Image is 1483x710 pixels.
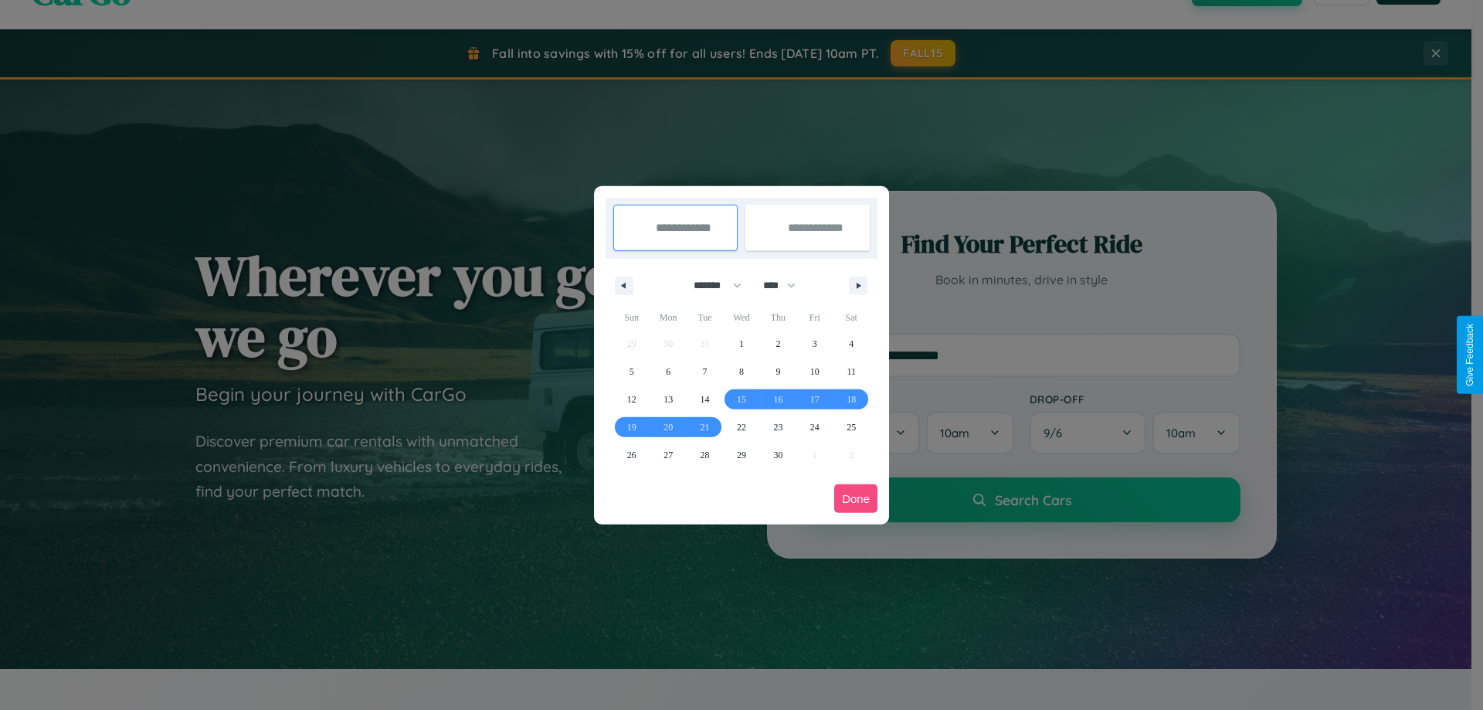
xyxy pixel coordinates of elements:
button: 30 [760,441,796,469]
button: 8 [723,358,759,386]
button: 21 [687,413,723,441]
button: 3 [796,330,833,358]
span: Fri [796,305,833,330]
span: 22 [737,413,746,441]
span: 5 [630,358,634,386]
span: Mon [650,305,686,330]
span: 18 [847,386,856,413]
button: 4 [833,330,870,358]
button: 7 [687,358,723,386]
span: 29 [737,441,746,469]
span: 16 [773,386,782,413]
span: 12 [627,386,636,413]
button: 6 [650,358,686,386]
span: 6 [666,358,670,386]
button: 15 [723,386,759,413]
button: 18 [833,386,870,413]
button: 19 [613,413,650,441]
span: 15 [737,386,746,413]
span: Sun [613,305,650,330]
button: 24 [796,413,833,441]
button: 26 [613,441,650,469]
button: 29 [723,441,759,469]
button: 9 [760,358,796,386]
span: 9 [775,358,780,386]
span: 11 [847,358,856,386]
span: 30 [773,441,782,469]
span: 14 [701,386,710,413]
span: 17 [810,386,820,413]
button: 25 [833,413,870,441]
button: 13 [650,386,686,413]
span: 25 [847,413,856,441]
span: 27 [663,441,673,469]
span: 28 [701,441,710,469]
button: 14 [687,386,723,413]
button: 12 [613,386,650,413]
span: 3 [813,330,817,358]
button: 22 [723,413,759,441]
button: 2 [760,330,796,358]
button: 1 [723,330,759,358]
span: 4 [849,330,853,358]
span: 20 [663,413,673,441]
span: 19 [627,413,636,441]
span: 1 [739,330,744,358]
div: Give Feedback [1464,324,1475,386]
span: 26 [627,441,636,469]
button: 5 [613,358,650,386]
span: 13 [663,386,673,413]
button: 23 [760,413,796,441]
span: Tue [687,305,723,330]
span: 8 [739,358,744,386]
button: 17 [796,386,833,413]
span: Wed [723,305,759,330]
span: 24 [810,413,820,441]
button: 16 [760,386,796,413]
span: 23 [773,413,782,441]
span: Thu [760,305,796,330]
span: 7 [703,358,708,386]
button: Done [834,484,877,513]
span: 21 [701,413,710,441]
span: Sat [833,305,870,330]
span: 2 [775,330,780,358]
button: 28 [687,441,723,469]
button: 20 [650,413,686,441]
span: 10 [810,358,820,386]
button: 10 [796,358,833,386]
button: 11 [833,358,870,386]
button: 27 [650,441,686,469]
